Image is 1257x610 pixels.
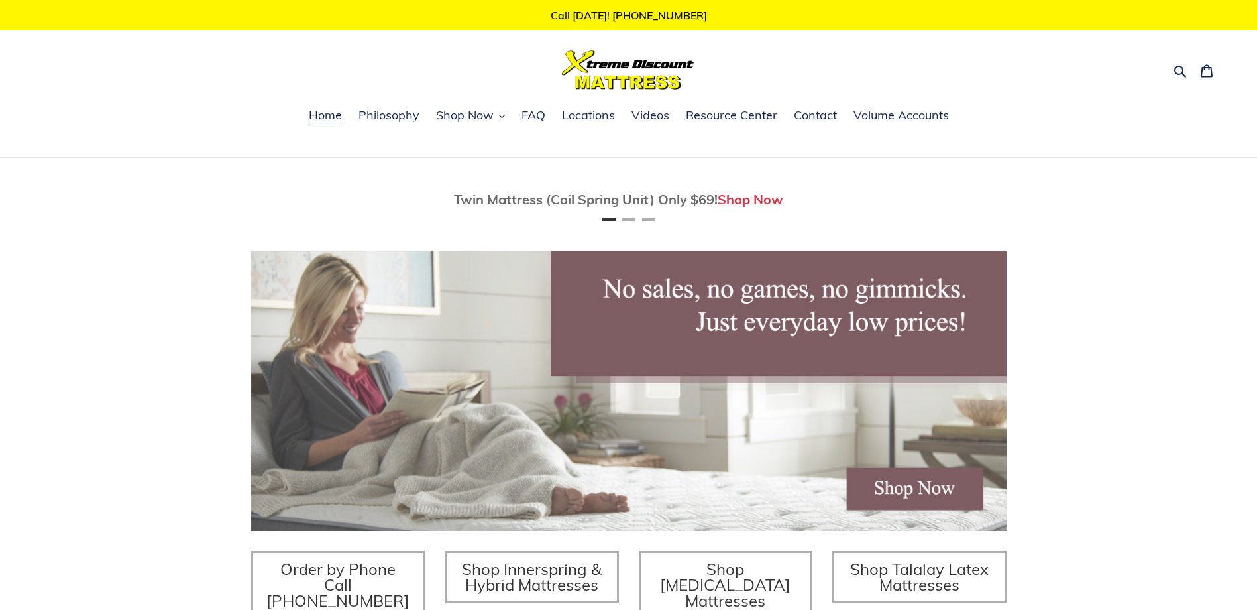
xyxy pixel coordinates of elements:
span: FAQ [521,107,545,123]
a: FAQ [515,106,552,126]
a: Videos [625,106,676,126]
span: Shop Innerspring & Hybrid Mattresses [462,559,602,595]
span: Resource Center [686,107,777,123]
span: Shop Talalay Latex Mattresses [850,559,989,595]
img: Xtreme Discount Mattress [562,50,694,90]
span: Volume Accounts [853,107,949,123]
a: Shop Talalay Latex Mattresses [832,551,1007,603]
span: Twin Mattress (Coil Spring Unit) Only $69! [454,191,718,208]
img: herobannermay2022-1652879215306_1200x.jpg [251,251,1007,531]
span: Videos [631,107,669,123]
a: Volume Accounts [847,106,956,126]
span: Shop Now [436,107,494,123]
a: Philosophy [352,106,426,126]
button: Page 3 [642,218,655,221]
button: Page 1 [602,218,616,221]
span: Philosophy [358,107,419,123]
a: Shop Innerspring & Hybrid Mattresses [445,551,619,603]
a: Resource Center [679,106,784,126]
a: Locations [555,106,622,126]
span: Locations [562,107,615,123]
button: Page 2 [622,218,635,221]
button: Shop Now [429,106,512,126]
span: Home [309,107,342,123]
a: Contact [787,106,844,126]
span: Contact [794,107,837,123]
a: Shop Now [718,191,783,208]
a: Home [302,106,349,126]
